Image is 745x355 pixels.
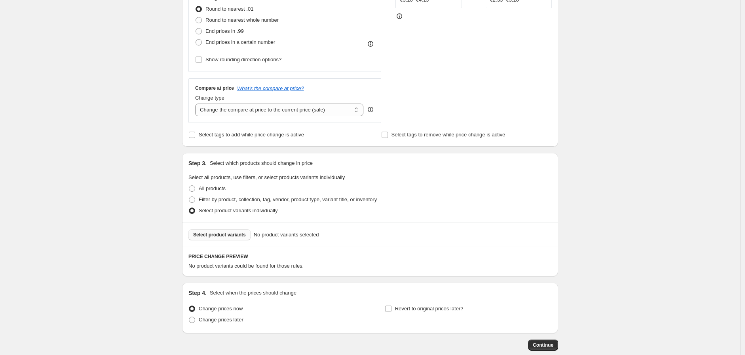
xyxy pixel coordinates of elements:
p: Select which products should change in price [210,159,313,167]
span: No product variants selected [254,231,319,239]
span: Revert to original prices later? [395,306,464,312]
span: Select all products, use filters, or select products variants individually [188,174,345,180]
span: Round to nearest .01 [205,6,253,12]
span: Select product variants individually [199,208,277,213]
span: End prices in .99 [205,28,244,34]
span: Select tags to remove while price change is active [392,132,506,138]
span: Show rounding direction options? [205,57,281,62]
button: What's the compare at price? [237,85,304,91]
span: No product variants could be found for those rules. [188,263,304,269]
span: Round to nearest whole number [205,17,279,23]
h2: Step 4. [188,289,207,297]
span: Change prices later [199,317,243,323]
span: Continue [533,342,553,348]
span: Select product variants [193,232,246,238]
button: Continue [528,340,558,351]
h2: Step 3. [188,159,207,167]
span: Change prices now [199,306,243,312]
span: Change type [195,95,224,101]
span: Filter by product, collection, tag, vendor, product type, variant title, or inventory [199,196,377,202]
p: Select when the prices should change [210,289,296,297]
h6: PRICE CHANGE PREVIEW [188,253,552,260]
div: help [367,106,374,113]
button: Select product variants [188,229,251,240]
span: End prices in a certain number [205,39,275,45]
span: All products [199,185,226,191]
span: Select tags to add while price change is active [199,132,304,138]
h3: Compare at price [195,85,234,91]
